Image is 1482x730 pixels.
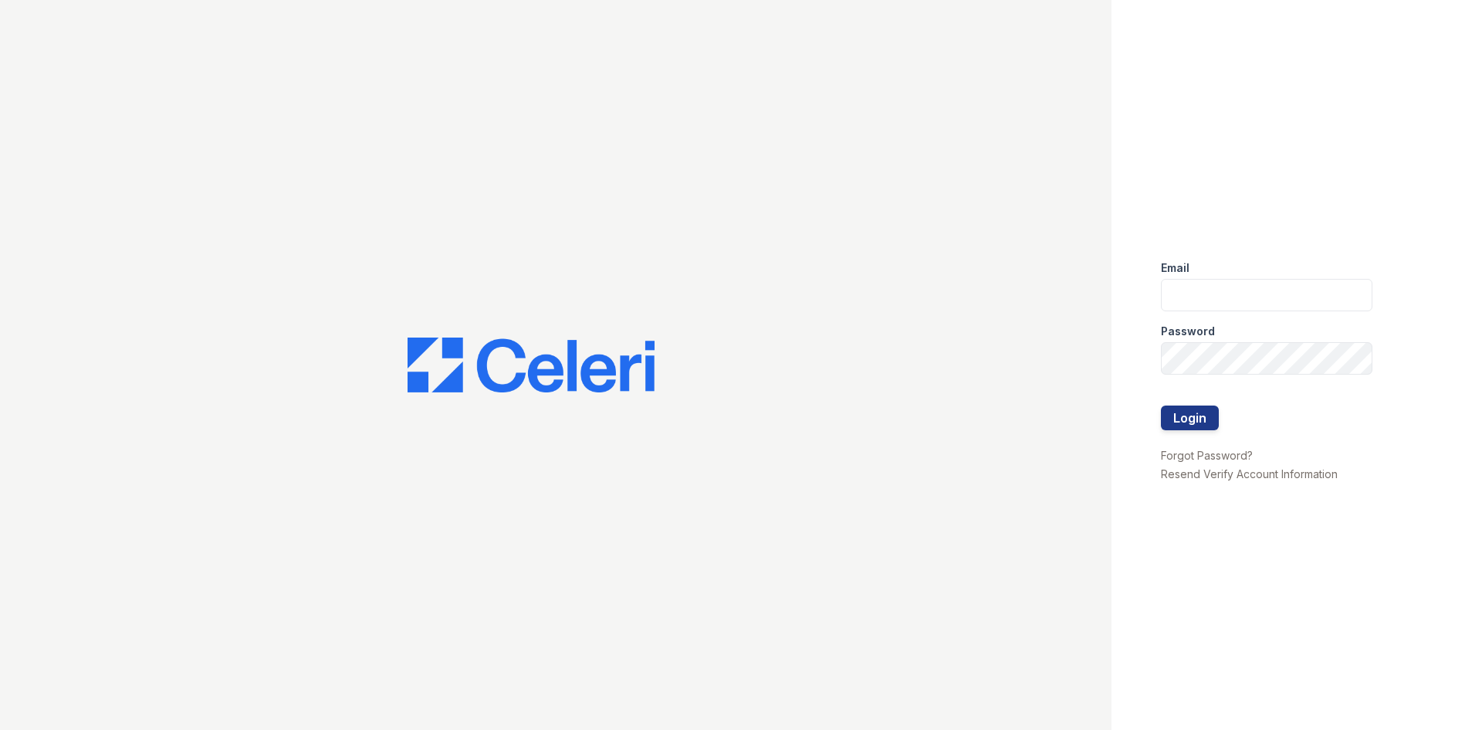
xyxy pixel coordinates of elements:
[1161,260,1189,276] label: Email
[1161,449,1253,462] a: Forgot Password?
[1161,406,1219,430] button: Login
[408,338,655,393] img: CE_Logo_Blue-a8612792a0a2168367f1c8372b55b34899dd931a85d93a1a3d3e32e68fde9ad4.png
[1161,324,1215,339] label: Password
[1161,467,1338,480] a: Resend Verify Account Information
